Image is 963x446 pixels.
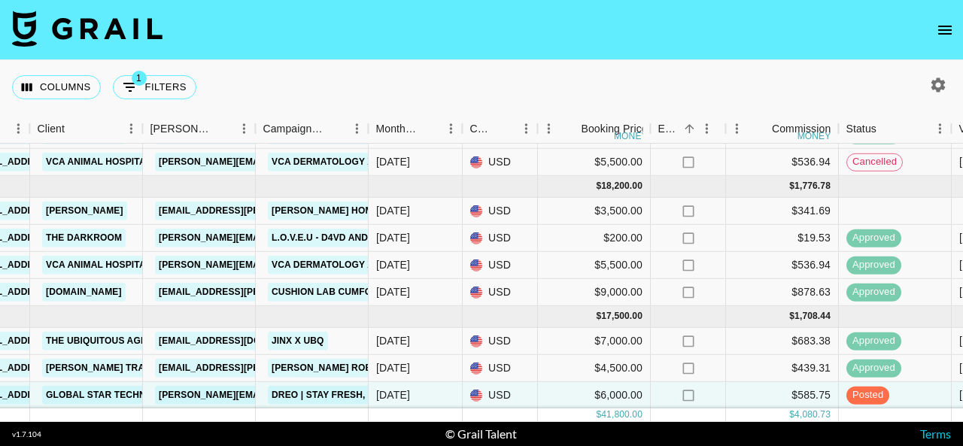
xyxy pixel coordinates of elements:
div: $439.31 [726,355,839,382]
div: $878.63 [726,279,839,306]
img: Grail Talent [12,11,163,47]
a: VCA Dermatology x Whalar 2025 [268,153,444,171]
a: [PERSON_NAME][EMAIL_ADDRESS][PERSON_NAME][DOMAIN_NAME] [155,256,478,275]
button: Menu [928,117,951,140]
a: The Darkroom [42,229,126,247]
div: Jul '25 [376,154,410,169]
div: Month Due [368,114,462,144]
a: VCA Dermatology x Whalar 2025 [268,256,444,275]
div: money [797,132,831,141]
button: Menu [232,117,255,140]
div: Currency [469,114,494,144]
div: $200.00 [538,225,651,252]
a: The Darkroom [42,126,126,144]
div: 41,800.00 [601,408,643,421]
div: Sep '25 [376,360,410,375]
button: Sort [211,118,232,139]
button: Sort [751,118,772,139]
div: Expenses: Remove Commission? [650,114,725,144]
a: JINX x UBQ [268,332,328,350]
a: The Ubiquitous Agency, Inc. [42,332,193,350]
div: USD [463,328,538,355]
button: Show filters [113,75,196,99]
button: Sort [679,118,700,139]
button: Menu [439,117,462,140]
div: Booker [142,114,255,144]
div: Aug '25 [376,230,410,245]
a: VCA Animal Hospitals [42,153,161,171]
a: Terms [920,426,951,441]
button: Select columns [12,75,101,99]
button: Sort [418,118,439,139]
a: [PERSON_NAME][EMAIL_ADDRESS][DOMAIN_NAME] [155,229,400,247]
a: [PERSON_NAME][EMAIL_ADDRESS][PERSON_NAME][DOMAIN_NAME] [155,386,478,405]
div: $5,500.00 [538,149,651,176]
button: open drawer [930,15,960,45]
button: Menu [7,117,29,140]
div: v 1.7.104 [12,429,41,439]
a: [PERSON_NAME] Home [268,202,383,220]
div: Currency [462,114,537,144]
div: 1,776.78 [794,180,831,193]
span: posted [846,388,889,402]
a: [PERSON_NAME][EMAIL_ADDRESS][PERSON_NAME][DOMAIN_NAME] [155,153,478,171]
span: approved [846,258,901,272]
div: 17,500.00 [601,310,643,323]
div: Client [29,114,142,144]
div: $7,000.00 [538,328,651,355]
button: Sort [560,118,581,139]
div: USD [463,252,538,279]
div: $3,500.00 [538,198,651,225]
div: USD [463,225,538,252]
div: 1,708.44 [794,310,831,323]
a: [PERSON_NAME] Robot Vacuum [268,359,430,378]
a: Dreo | Stay fresh, stay comfortably humidified｜PAID TikTok Collaboration [268,386,673,405]
span: approved [846,231,901,245]
div: Month Due [375,114,418,144]
div: $6,000.00 [538,382,651,409]
div: USD [463,198,538,225]
button: Sort [65,118,86,139]
span: cancelled [847,155,902,169]
button: Menu [725,117,748,140]
button: Menu [120,117,142,140]
div: Status [846,114,876,144]
div: $683.38 [726,328,839,355]
div: Aug '25 [376,203,410,218]
div: $536.94 [726,149,839,176]
span: approved [846,334,901,348]
div: 4,080.73 [794,408,831,421]
div: USD [463,149,538,176]
button: Menu [537,117,560,140]
a: [EMAIL_ADDRESS][PERSON_NAME][DOMAIN_NAME] [155,283,400,302]
a: [DOMAIN_NAME] [42,283,126,302]
div: Campaign (Type) [255,114,368,144]
div: $ [596,180,601,193]
div: USD [463,382,538,409]
div: $ [596,310,601,323]
div: USD [463,355,538,382]
a: L.O.V.E.U - d4vd and [PERSON_NAME] [268,229,451,247]
div: $536.94 [726,252,839,279]
a: GLOBAL STAR Technology Canada LTD [42,386,245,405]
div: © Grail Talent [445,426,517,441]
div: $ [596,408,601,421]
div: Sep '25 [376,333,410,348]
div: $ [789,310,794,323]
div: Client [37,114,65,144]
div: $9,000.00 [538,279,651,306]
a: VCA Animal Hospitals [42,256,161,275]
div: Expenses: Remove Commission? [658,114,679,144]
button: Menu [515,117,537,140]
div: Campaign (Type) [263,114,324,144]
button: Sort [494,118,515,139]
span: 1 [132,71,147,86]
div: $4,500.00 [538,355,651,382]
a: [EMAIL_ADDRESS][PERSON_NAME][DOMAIN_NAME] [155,359,400,378]
div: [PERSON_NAME] [150,114,211,144]
span: approved [846,285,901,299]
div: $ [789,180,794,193]
div: money [614,132,648,141]
a: [PERSON_NAME] Trading ([GEOGRAPHIC_DATA]) Co., Limited [42,359,340,378]
button: Menu [345,117,368,140]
